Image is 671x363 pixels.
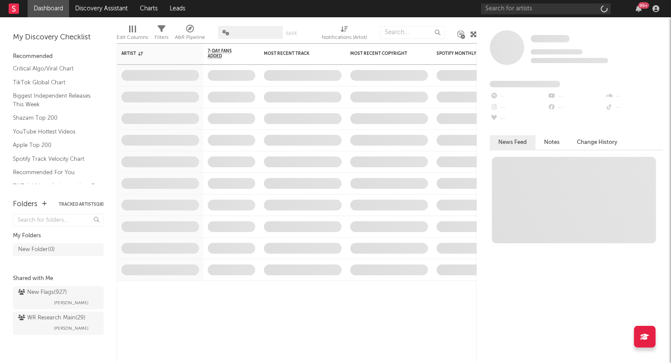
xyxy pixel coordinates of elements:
span: [PERSON_NAME] [54,298,89,308]
div: 99 + [638,2,649,9]
div: -- [490,113,547,124]
div: Edit Columns [117,22,148,47]
a: TikTok Videos Assistant / Last 7 Days - Top [13,181,95,199]
button: Change History [568,135,626,150]
a: Biggest Independent Releases This Week [13,91,95,109]
a: Some Artist [531,35,570,43]
button: Save [286,31,297,36]
span: Tracking Since: [DATE] [531,49,582,54]
div: Notifications (Artist) [322,32,367,43]
span: 0 fans last week [531,58,608,63]
div: Shared with Me [13,274,104,284]
button: 99+ [636,5,642,12]
div: -- [605,91,662,102]
div: Filters [155,22,168,47]
div: Notifications (Artist) [322,22,367,47]
a: Critical Algo/Viral Chart [13,64,95,73]
div: A&R Pipeline [175,22,205,47]
div: New Folder ( 0 ) [18,245,55,255]
a: Recommended For You [13,168,95,177]
div: -- [490,102,547,113]
div: Most Recent Track [264,51,329,56]
input: Search... [380,26,445,39]
a: New Folder(0) [13,243,104,256]
div: Spotify Monthly Listeners [437,51,501,56]
div: Folders [13,199,38,210]
div: My Folders [13,231,104,241]
input: Search for folders... [13,214,104,226]
div: Edit Columns [117,32,148,43]
input: Search for artists [481,3,611,14]
a: TikTok Global Chart [13,78,95,87]
div: A&R Pipeline [175,32,205,43]
div: -- [547,91,605,102]
button: News Feed [490,135,535,150]
div: -- [490,91,547,102]
div: Recommended [13,51,104,62]
div: WR Research Main ( 29 ) [18,313,85,323]
span: 7-Day Fans Added [208,48,242,59]
div: New Flags ( 927 ) [18,287,67,298]
a: New Flags(927)[PERSON_NAME] [13,286,104,309]
div: -- [547,102,605,113]
span: [PERSON_NAME] [54,323,89,334]
a: WR Research Main(29)[PERSON_NAME] [13,312,104,335]
button: Tracked Artists(18) [59,202,104,207]
span: Some Artist [531,35,570,42]
div: -- [605,102,662,113]
a: Shazam Top 200 [13,113,95,123]
div: My Discovery Checklist [13,32,104,43]
button: Notes [535,135,568,150]
a: Spotify Track Velocity Chart [13,154,95,164]
div: Filters [155,32,168,43]
a: Apple Top 200 [13,140,95,150]
div: Artist [121,51,186,56]
a: YouTube Hottest Videos [13,127,95,137]
div: Most Recent Copyright [350,51,415,56]
span: Fans Added by Platform [490,81,560,87]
